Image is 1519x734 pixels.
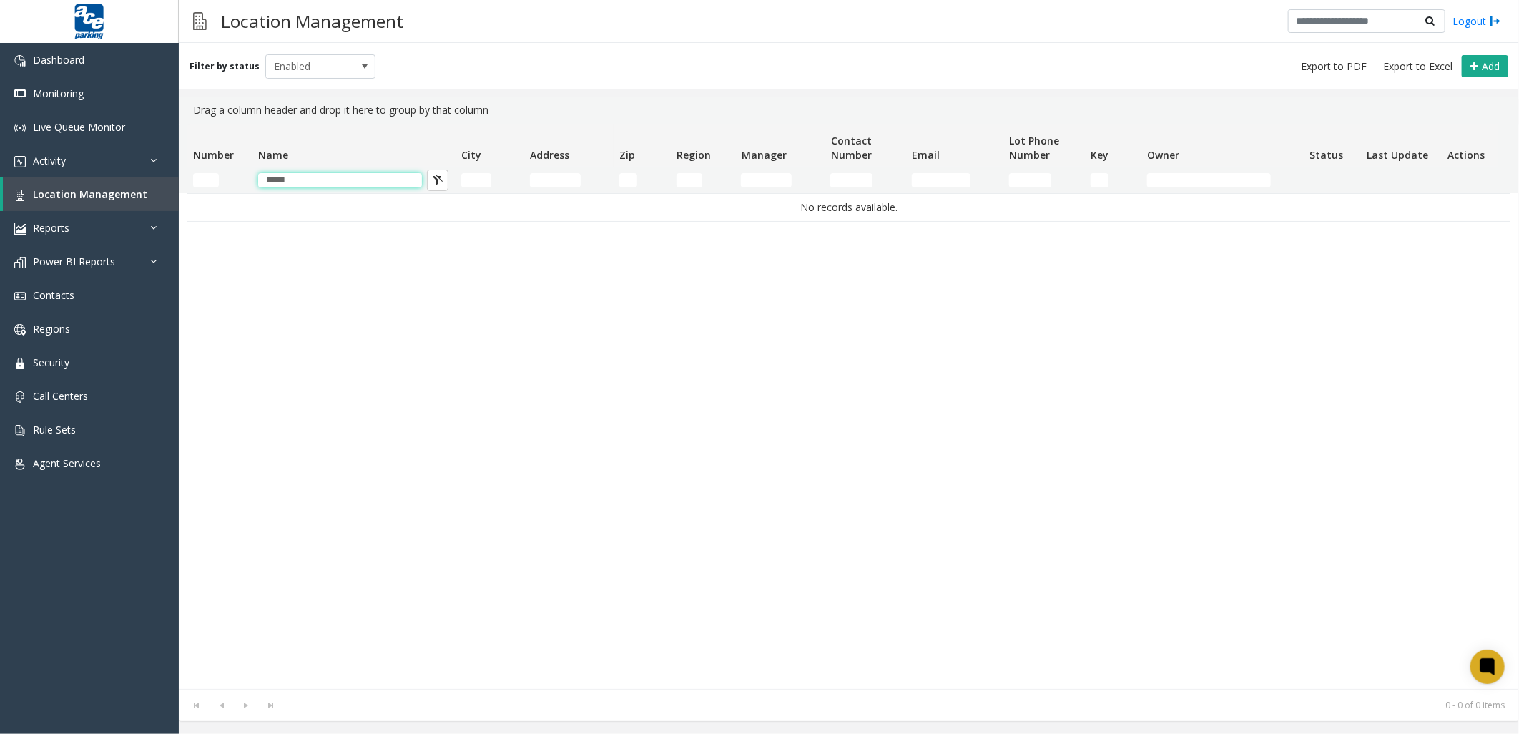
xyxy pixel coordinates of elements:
[293,699,1505,711] kendo-pager-info: 0 - 0 of 0 items
[14,55,26,67] img: 'icon'
[14,122,26,134] img: 'icon'
[1442,124,1499,167] th: Actions
[524,167,614,193] td: Address Filter
[14,89,26,100] img: 'icon'
[33,187,147,201] span: Location Management
[187,167,252,193] td: Number Filter
[14,459,26,470] img: 'icon'
[677,173,702,187] input: Region Filter
[33,356,69,369] span: Security
[1462,55,1508,78] button: Add
[33,389,88,403] span: Call Centers
[620,148,636,162] span: Zip
[1304,167,1360,193] td: Status Filter
[33,322,70,336] span: Regions
[33,221,69,235] span: Reports
[33,154,66,167] span: Activity
[33,255,115,268] span: Power BI Reports
[190,60,260,73] label: Filter by status
[1009,173,1051,187] input: Lot Phone Number Filter
[619,173,637,187] input: Zip Filter
[33,456,101,470] span: Agent Services
[14,324,26,336] img: 'icon'
[33,53,84,67] span: Dashboard
[3,177,179,211] a: Location Management
[1361,167,1442,193] td: Last Update Filter
[614,167,670,193] td: Zip Filter
[1304,124,1360,167] th: Status
[912,148,940,162] span: Email
[677,148,711,162] span: Region
[14,156,26,167] img: 'icon'
[1091,148,1108,162] span: Key
[1452,14,1501,29] a: Logout
[14,223,26,235] img: 'icon'
[33,423,76,436] span: Rule Sets
[1141,167,1304,193] td: Owner Filter
[735,167,825,193] td: Manager Filter
[456,167,525,193] td: City Filter
[1377,57,1458,77] button: Export to Excel
[14,257,26,268] img: 'icon'
[1148,148,1180,162] span: Owner
[530,173,580,187] input: Address Filter
[193,4,207,39] img: pageIcon
[33,120,125,134] span: Live Queue Monitor
[741,173,791,187] input: Manager Filter
[14,290,26,302] img: 'icon'
[1442,167,1499,193] td: Actions Filter
[266,55,353,78] span: Enabled
[671,167,736,193] td: Region Filter
[14,425,26,436] img: 'icon'
[1482,59,1500,73] span: Add
[258,148,288,162] span: Name
[193,173,219,187] input: Number Filter
[14,190,26,201] img: 'icon'
[33,87,84,100] span: Monitoring
[187,194,1510,221] td: No records available.
[187,97,1510,124] div: Drag a column header and drop it here to group by that column
[742,148,787,162] span: Manager
[1367,148,1428,162] span: Last Update
[1490,14,1501,29] img: logout
[912,173,970,187] input: Email Filter
[1383,59,1452,74] span: Export to Excel
[33,288,74,302] span: Contacts
[1301,59,1367,74] span: Export to PDF
[1085,167,1141,193] td: Key Filter
[825,167,906,193] td: Contact Number Filter
[1147,173,1271,187] input: Owner Filter
[258,173,422,187] input: Name Filter
[461,173,491,187] input: City Filter
[1010,134,1060,162] span: Lot Phone Number
[831,134,872,162] span: Contact Number
[179,124,1519,689] div: Data table
[427,170,448,191] button: Clear
[14,358,26,369] img: 'icon'
[1295,57,1372,77] button: Export to PDF
[14,391,26,403] img: 'icon'
[531,148,570,162] span: Address
[193,148,234,162] span: Number
[1003,167,1085,193] td: Lot Phone Number Filter
[1091,173,1108,187] input: Key Filter
[214,4,411,39] h3: Location Management
[830,173,872,187] input: Contact Number Filter
[461,148,481,162] span: City
[252,167,456,193] td: Name Filter
[906,167,1003,193] td: Email Filter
